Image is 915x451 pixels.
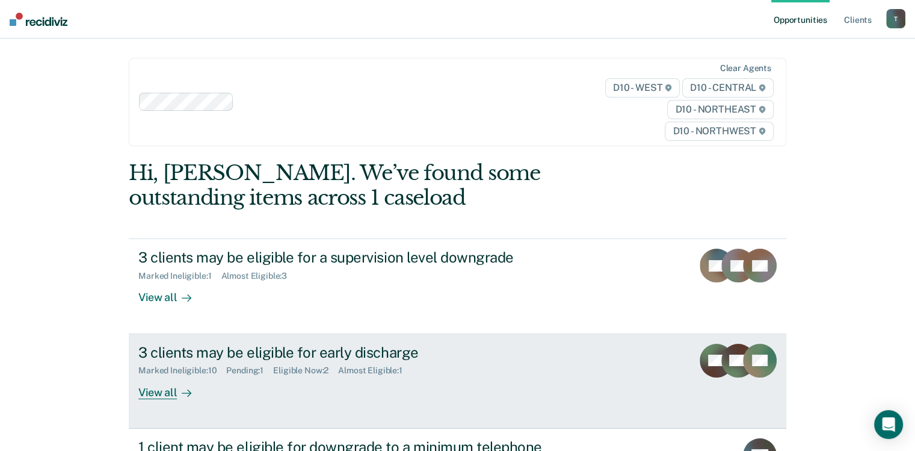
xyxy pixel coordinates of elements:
[138,344,561,361] div: 3 clients may be eligible for early discharge
[138,281,206,305] div: View all
[138,249,561,266] div: 3 clients may be eligible for a supervision level downgrade
[129,161,655,210] div: Hi, [PERSON_NAME]. We’ve found some outstanding items across 1 caseload
[720,63,771,73] div: Clear agents
[226,365,273,376] div: Pending : 1
[221,271,297,281] div: Almost Eligible : 3
[338,365,412,376] div: Almost Eligible : 1
[129,238,786,334] a: 3 clients may be eligible for a supervision level downgradeMarked Ineligible:1Almost Eligible:3Vi...
[874,410,903,439] div: Open Intercom Messenger
[138,376,206,399] div: View all
[665,122,773,141] span: D10 - NORTHWEST
[886,9,905,28] button: T
[667,100,773,119] span: D10 - NORTHEAST
[138,365,226,376] div: Marked Ineligible : 10
[273,365,338,376] div: Eligible Now : 2
[682,78,774,98] span: D10 - CENTRAL
[138,271,221,281] div: Marked Ineligible : 1
[10,13,67,26] img: Recidiviz
[129,334,786,429] a: 3 clients may be eligible for early dischargeMarked Ineligible:10Pending:1Eligible Now:2Almost El...
[605,78,680,98] span: D10 - WEST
